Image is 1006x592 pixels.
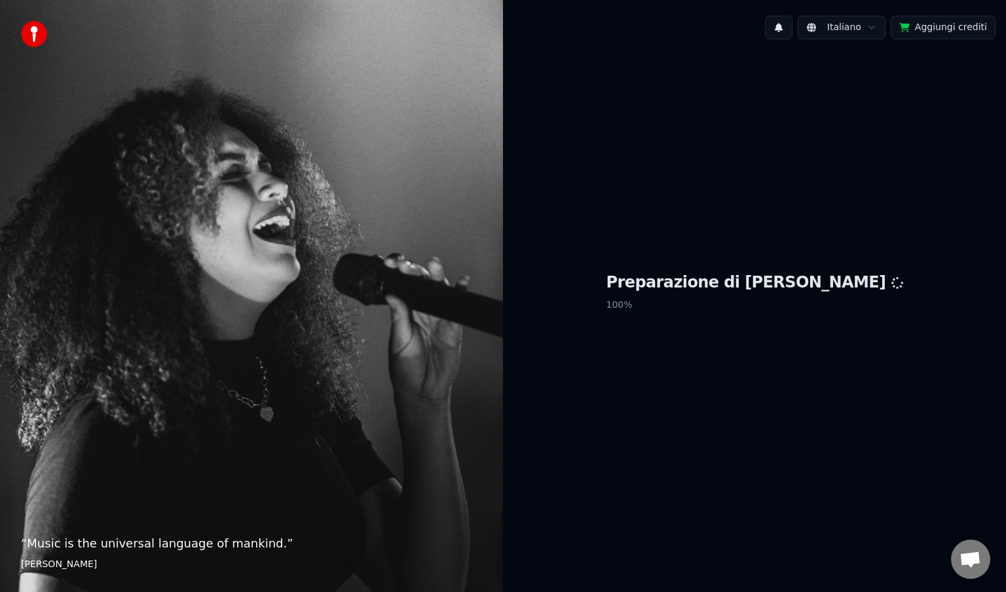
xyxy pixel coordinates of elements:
h1: Preparazione di [PERSON_NAME] [606,272,903,293]
a: Aprire la chat [951,540,990,579]
p: 100 % [606,293,903,317]
img: youka [21,21,47,47]
footer: [PERSON_NAME] [21,558,482,571]
p: “ Music is the universal language of mankind. ” [21,534,482,553]
button: Aggiungi crediti [891,16,996,39]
